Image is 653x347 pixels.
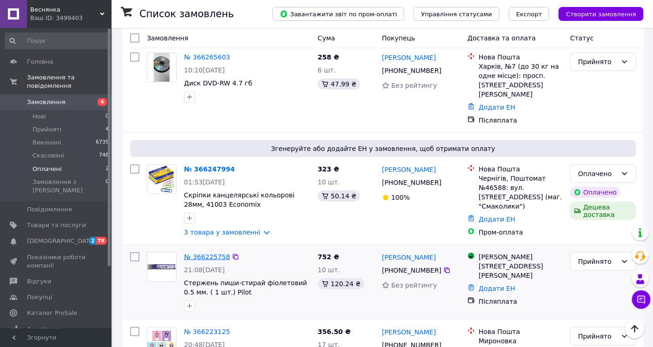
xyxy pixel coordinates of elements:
input: Пошук [5,33,110,49]
span: Покупець [382,34,415,42]
div: Пром-оплата [479,228,563,237]
span: Без рейтингу [391,82,437,89]
span: Оплачені [33,165,62,173]
div: 50.14 ₴ [318,190,360,202]
img: Фото товару [154,53,169,82]
div: Оплачено [578,169,617,179]
span: 258 ₴ [318,53,339,61]
a: Фото товару [147,52,177,82]
span: Показники роботи компанії [27,253,86,270]
span: 0 [106,112,109,121]
div: [STREET_ADDRESS][PERSON_NAME] [479,262,563,280]
div: Прийнято [578,57,617,67]
span: 2 [89,237,96,245]
a: [PERSON_NAME] [382,53,436,62]
a: № 366265603 [184,53,230,61]
div: 120.24 ₴ [318,278,364,289]
span: Аналітика [27,325,59,334]
span: 752 ₴ [318,253,339,261]
span: 10 шт. [318,178,340,186]
span: Скасовані [33,151,64,160]
span: Згенеруйте або додайте ЕН у замовлення, щоб отримати оплату [134,144,633,153]
img: Фото товару [147,165,176,194]
a: № 366225758 [184,253,230,261]
a: № 366223125 [184,328,230,335]
a: [PERSON_NAME] [382,165,436,174]
span: 01:53[DATE] [184,178,225,186]
a: Фото товару [147,252,177,282]
span: Прийняті [33,125,61,134]
span: 10:10[DATE] [184,66,225,74]
span: 356.50 ₴ [318,328,351,335]
span: Cума [318,34,335,42]
span: Замовлення та повідомлення [27,73,112,90]
a: Додати ЕН [479,285,515,292]
div: Ваш ID: 3499403 [30,14,112,22]
span: 100% [391,194,410,201]
button: Створити замовлення [559,7,644,21]
span: Без рейтингу [391,282,437,289]
a: [PERSON_NAME] [382,253,436,262]
span: Замовлення [27,98,66,106]
div: Нова Пошта [479,327,563,336]
span: Замовлення з [PERSON_NAME] [33,178,106,195]
span: Доставка та оплата [468,34,536,42]
a: Стержень пиши-стирай фіолетовий 0.5 мм. ( 1 шт.) Pilot [184,279,307,296]
span: Каталог ProSale [27,309,77,317]
span: 0 [106,178,109,195]
div: Прийнято [578,331,617,341]
span: 10 шт. [318,266,340,274]
span: [DEMOGRAPHIC_DATA] [27,237,96,245]
span: 78 [96,237,107,245]
div: Нова Пошта [479,164,563,174]
div: [PERSON_NAME] [479,252,563,262]
button: Експорт [509,7,550,21]
a: Фото товару [147,164,177,194]
a: Додати ЕН [479,104,515,111]
h1: Список замовлень [139,8,234,20]
a: № 366247994 [184,165,235,173]
a: Додати ЕН [479,216,515,223]
div: Чернігів, Поштомат №46588: вул. [STREET_ADDRESS] (маг. "Смаколики") [479,174,563,211]
button: Наверх [625,319,645,339]
span: 748 [99,151,109,160]
span: 2 [106,165,109,173]
span: Статус [570,34,594,42]
span: 4 [106,125,109,134]
div: [PHONE_NUMBER] [380,264,443,277]
div: [PHONE_NUMBER] [380,64,443,77]
span: Створити замовлення [566,11,636,18]
a: 3 товара у замовленні [184,229,261,236]
div: Післяплата [479,116,563,125]
a: Створити замовлення [549,10,644,17]
span: Головна [27,58,53,66]
span: Замовлення [147,34,188,42]
div: 47.99 ₴ [318,79,360,90]
span: 6735 [96,138,109,147]
a: Скріпки канцелярські кольорові 28мм, 41003 Economix [184,191,295,208]
div: Нова Пошта [479,52,563,62]
span: 6 шт. [318,66,336,74]
span: Відгуки [27,277,51,286]
span: Веснянка [30,6,100,14]
img: Фото товару [147,260,176,275]
div: Прийнято [578,256,617,267]
div: Дешева доставка [570,202,636,220]
span: Виконані [33,138,61,147]
span: 21:08[DATE] [184,266,225,274]
button: Чат з покупцем [632,290,651,309]
span: Завантажити звіт по пром-оплаті [280,10,397,18]
span: Нові [33,112,46,121]
a: [PERSON_NAME] [382,327,436,337]
div: Оплачено [570,187,620,198]
span: 4 [98,98,107,106]
span: Експорт [516,11,542,18]
button: Управління статусами [414,7,500,21]
div: Харків, №7 (до 30 кг на одне місце): просп. [STREET_ADDRESS][PERSON_NAME] [479,62,563,99]
span: Повідомлення [27,205,72,214]
span: Покупці [27,293,52,301]
div: [PHONE_NUMBER] [380,176,443,189]
a: 2 товара у замовленні [184,29,261,36]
